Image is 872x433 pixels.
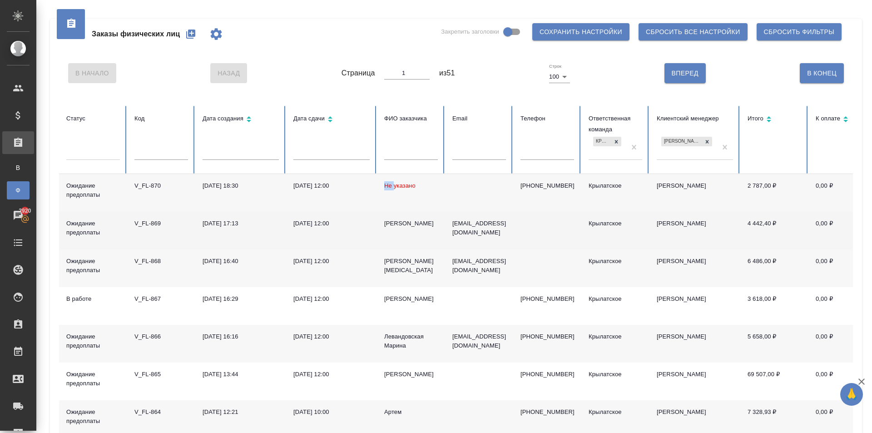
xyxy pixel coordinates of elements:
div: [DATE] 16:16 [203,332,279,341]
label: Строк [549,64,561,69]
td: [PERSON_NAME] [649,212,740,249]
span: В Конец [807,68,837,79]
div: Код [134,113,188,124]
td: 69 507,00 ₽ [740,363,808,400]
div: Ответственная команда [589,113,642,135]
div: [DATE] 12:21 [203,408,279,417]
span: Сбросить все настройки [646,26,740,38]
div: V_FL-866 [134,332,188,341]
div: Ожидание предоплаты [66,181,120,199]
p: [EMAIL_ADDRESS][DOMAIN_NAME] [452,257,506,275]
div: [DATE] 12:00 [293,332,370,341]
div: [PERSON_NAME][MEDICAL_DATA] [384,257,438,275]
div: V_FL-867 [134,294,188,304]
p: [PHONE_NUMBER] [520,294,574,304]
span: Сохранить настройки [540,26,622,38]
td: [PERSON_NAME] [649,249,740,287]
div: Крылатское [593,137,611,146]
div: Ожидание предоплаты [66,257,120,275]
div: V_FL-869 [134,219,188,228]
td: 4 442,40 ₽ [740,212,808,249]
p: [PHONE_NUMBER] [520,408,574,417]
td: [PERSON_NAME] [649,287,740,325]
div: [DATE] 12:00 [293,257,370,266]
span: Сбросить фильтры [764,26,834,38]
div: ФИО заказчика [384,113,438,124]
a: 2920 [2,204,34,227]
div: Крылатское [589,294,642,304]
button: В Конец [800,63,844,83]
span: Закрепить заголовки [441,27,499,36]
p: [PHONE_NUMBER] [520,181,574,190]
div: [DATE] 17:13 [203,219,279,228]
div: Телефон [520,113,574,124]
button: Сохранить настройки [532,23,629,40]
td: [PERSON_NAME] [649,174,740,212]
span: Ф [11,186,25,195]
div: [DATE] 12:00 [293,370,370,379]
div: Сортировка [293,113,370,126]
div: V_FL-864 [134,408,188,417]
div: [PERSON_NAME] [384,370,438,379]
div: [DATE] 12:00 [293,294,370,304]
div: [DATE] 12:00 [293,219,370,228]
div: [PERSON_NAME] [384,219,438,228]
div: [DATE] 10:00 [293,408,370,417]
div: Клиентский менеджер [657,113,733,124]
div: Ожидание предоплаты [66,332,120,350]
div: V_FL-870 [134,181,188,190]
p: [EMAIL_ADDRESS][DOMAIN_NAME] [452,219,506,237]
td: 6 486,00 ₽ [740,249,808,287]
div: В работе [66,294,120,304]
button: Вперед [664,63,706,83]
div: Ожидание предоплаты [66,370,120,388]
td: [PERSON_NAME] [649,325,740,363]
div: [DATE] 12:00 [293,181,370,190]
p: [PHONE_NUMBER] [520,332,574,341]
button: Сбросить все настройки [639,23,748,40]
div: 100 [549,70,570,83]
span: Заказы физических лиц [92,29,180,40]
div: Крылатское [589,219,642,228]
button: Сбросить фильтры [757,23,842,40]
span: Страница [342,68,375,79]
div: Левандовская Марина [384,332,438,350]
div: [DATE] 18:30 [203,181,279,190]
div: Крылатское [589,181,642,190]
div: Ожидание предоплаты [66,219,120,237]
button: 🙏 [840,383,863,406]
span: Не указано [384,182,416,189]
div: Крылатское [589,370,642,379]
a: Ф [7,181,30,199]
div: [DATE] 16:40 [203,257,279,266]
td: 5 658,00 ₽ [740,325,808,363]
td: [PERSON_NAME] [649,363,740,400]
div: Крылатское [589,332,642,341]
span: Вперед [672,68,699,79]
button: Создать [180,23,202,45]
div: V_FL-868 [134,257,188,266]
div: Сортировка [748,113,801,126]
div: Артем [384,408,438,417]
div: V_FL-865 [134,370,188,379]
span: В [11,163,25,172]
p: [PHONE_NUMBER] [520,370,574,379]
div: [PERSON_NAME] [384,294,438,304]
div: Ожидание предоплаты [66,408,120,426]
td: 2 787,00 ₽ [740,174,808,212]
div: Сортировка [203,113,279,126]
span: из 51 [439,68,455,79]
span: 🙏 [844,385,859,404]
div: [PERSON_NAME] [661,137,702,146]
div: Крылатское [589,408,642,417]
div: Сортировка [816,113,869,126]
div: Крылатское [589,257,642,266]
div: Email [452,113,506,124]
div: Статус [66,113,120,124]
span: 2920 [13,206,36,215]
div: [DATE] 16:29 [203,294,279,304]
div: [DATE] 13:44 [203,370,279,379]
td: 3 618,00 ₽ [740,287,808,325]
a: В [7,159,30,177]
p: [EMAIL_ADDRESS][DOMAIN_NAME] [452,332,506,350]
